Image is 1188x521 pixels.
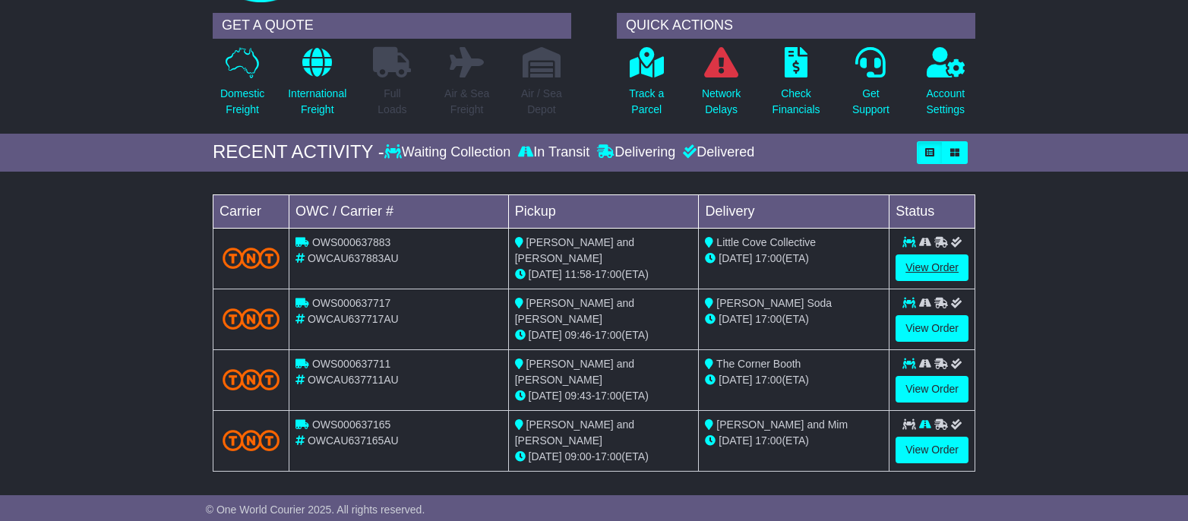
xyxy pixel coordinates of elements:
td: Pickup [508,194,699,228]
span: [DATE] [719,252,752,264]
span: [DATE] [529,390,562,402]
span: [DATE] [719,313,752,325]
img: TNT_Domestic.png [223,248,280,268]
p: Air / Sea Depot [521,86,562,118]
span: OWS000637165 [312,418,391,431]
span: [PERSON_NAME] and [PERSON_NAME] [515,418,634,447]
div: (ETA) [705,372,883,388]
a: View Order [896,254,968,281]
span: 09:43 [565,390,592,402]
span: 17:00 [755,313,782,325]
a: InternationalFreight [287,46,347,126]
div: QUICK ACTIONS [617,13,975,39]
span: [DATE] [529,329,562,341]
td: Delivery [699,194,889,228]
span: OWCAU637165AU [308,434,399,447]
div: (ETA) [705,311,883,327]
span: OWS000637883 [312,236,391,248]
div: (ETA) [705,433,883,449]
p: Account Settings [927,86,965,118]
span: 17:00 [595,390,621,402]
a: CheckFinancials [772,46,821,126]
span: [PERSON_NAME] and Mim [716,418,848,431]
span: OWCAU637883AU [308,252,399,264]
span: 17:00 [595,450,621,463]
span: [DATE] [529,268,562,280]
span: 09:46 [565,329,592,341]
span: OWS000637717 [312,297,391,309]
span: 11:58 [565,268,592,280]
span: 17:00 [595,329,621,341]
span: © One World Courier 2025. All rights reserved. [206,504,425,516]
a: NetworkDelays [701,46,741,126]
div: GET A QUOTE [213,13,571,39]
p: Check Financials [773,86,820,118]
span: [PERSON_NAME] and [PERSON_NAME] [515,236,634,264]
span: Little Cove Collective [716,236,816,248]
a: View Order [896,376,968,403]
td: OWC / Carrier # [289,194,509,228]
p: Network Delays [702,86,741,118]
a: View Order [896,315,968,342]
p: Get Support [852,86,889,118]
div: - (ETA) [515,327,693,343]
td: Carrier [213,194,289,228]
span: OWS000637711 [312,358,391,370]
a: Track aParcel [628,46,665,126]
img: TNT_Domestic.png [223,430,280,450]
span: 17:00 [595,268,621,280]
img: TNT_Domestic.png [223,369,280,390]
a: DomesticFreight [220,46,265,126]
p: International Freight [288,86,346,118]
a: View Order [896,437,968,463]
span: 09:00 [565,450,592,463]
p: Air & Sea Freight [444,86,489,118]
span: [PERSON_NAME] and [PERSON_NAME] [515,297,634,325]
a: AccountSettings [926,46,966,126]
div: - (ETA) [515,267,693,283]
p: Track a Parcel [629,86,664,118]
span: [DATE] [719,374,752,386]
span: The Corner Booth [716,358,801,370]
span: [PERSON_NAME] Soda [716,297,832,309]
a: GetSupport [852,46,890,126]
span: [DATE] [529,450,562,463]
p: Full Loads [373,86,411,118]
div: In Transit [514,144,593,161]
span: 17:00 [755,374,782,386]
div: - (ETA) [515,388,693,404]
span: 17:00 [755,434,782,447]
td: Status [889,194,975,228]
div: - (ETA) [515,449,693,465]
span: [PERSON_NAME] and [PERSON_NAME] [515,358,634,386]
div: RECENT ACTIVITY - [213,141,384,163]
div: Delivering [593,144,679,161]
span: [DATE] [719,434,752,447]
span: 17:00 [755,252,782,264]
div: Waiting Collection [384,144,514,161]
div: (ETA) [705,251,883,267]
p: Domestic Freight [220,86,264,118]
span: OWCAU637717AU [308,313,399,325]
img: TNT_Domestic.png [223,308,280,329]
span: OWCAU637711AU [308,374,399,386]
div: Delivered [679,144,754,161]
